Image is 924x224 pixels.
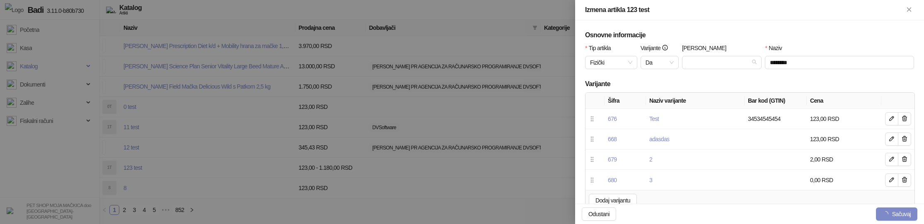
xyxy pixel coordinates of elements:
label: Varijante [641,43,674,53]
th: Cena [807,93,881,109]
span: Da [646,56,674,69]
th: Naziv varijante [646,93,745,109]
input: Robna marka [687,56,750,69]
td: 123,00 RSD [807,109,881,129]
button: Zatvori [904,5,914,15]
input: Naziv [765,56,914,69]
a: 3 [649,177,652,183]
button: Sačuvaj [876,207,917,221]
a: 680 [608,177,617,183]
a: Test [649,116,659,122]
td: 0,00 RSD [807,170,881,190]
a: 2 [649,156,652,163]
a: 676 [608,116,617,122]
a: 679 [608,156,617,163]
label: Tip artikla [585,43,616,53]
h5: Varijante [585,79,914,89]
td: 2,00 RSD [807,149,881,170]
button: Odustani [582,207,616,221]
label: Robna marka [682,43,732,53]
a: adasdas [649,136,669,142]
th: Bar kod (GTIN) [745,93,807,109]
span: loading [882,210,889,218]
span: Fizički [590,56,632,69]
td: 123,00 RSD [807,129,881,149]
td: 34534545454 [745,109,807,129]
a: 668 [608,136,617,142]
h5: Osnovne informacije [585,30,914,40]
div: Izmena artikla 123 test [585,5,904,15]
th: Šifra [605,93,646,109]
button: Dodaj varijantu [589,194,637,207]
label: Naziv [765,43,787,53]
